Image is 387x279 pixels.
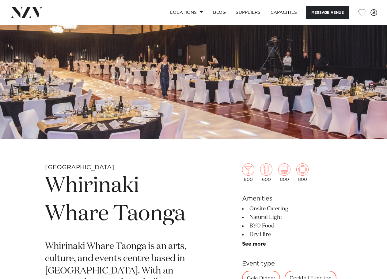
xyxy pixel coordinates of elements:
[165,6,208,19] a: Locations
[266,6,302,19] a: Capacities
[242,163,254,176] img: cocktail.png
[242,230,342,239] li: Dry Hire
[45,164,115,170] small: [GEOGRAPHIC_DATA]
[296,163,309,176] img: meeting.png
[296,163,309,182] div: 800
[242,163,254,182] div: 800
[45,172,199,228] h1: Whirinaki Whare Taonga
[260,163,272,182] div: 600
[242,259,342,268] h6: Event type
[242,194,342,203] h6: Amenities
[278,163,290,182] div: 800
[208,6,231,19] a: BLOG
[242,204,342,213] li: Onsite Catering
[231,6,265,19] a: SUPPLIERS
[306,6,349,19] button: Message Venue
[278,163,290,176] img: theatre.png
[260,163,272,176] img: dining.png
[242,213,342,222] li: Natural Light
[242,222,342,230] li: BYO Food
[10,7,43,18] img: nzv-logo.png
